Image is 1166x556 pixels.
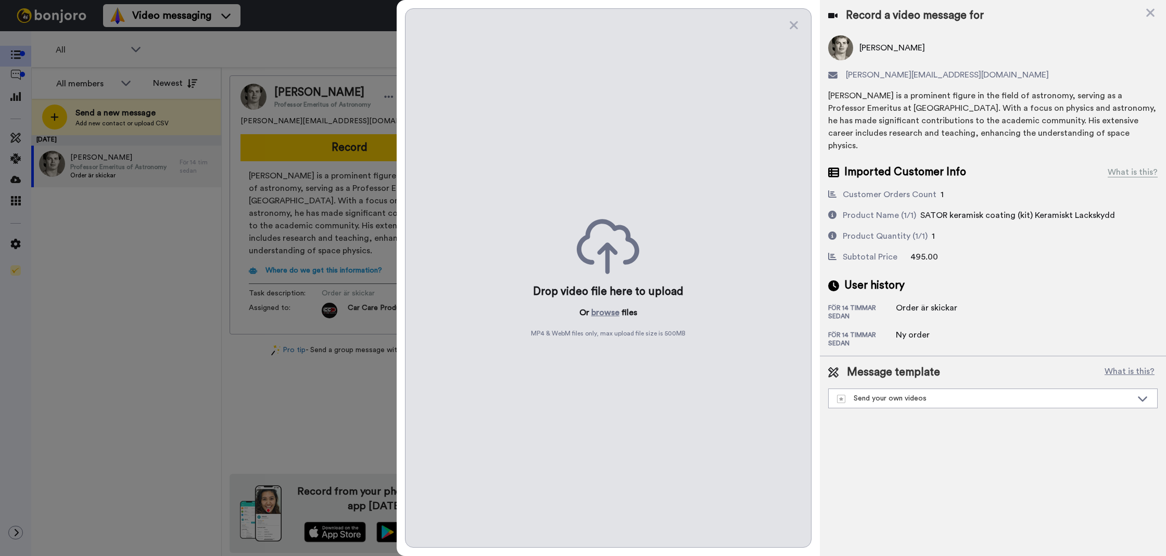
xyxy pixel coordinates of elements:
[941,190,944,199] span: 1
[843,230,928,242] div: Product Quantity (1/1)
[910,253,938,261] span: 495.00
[932,232,935,240] span: 1
[843,188,936,201] div: Customer Orders Count
[920,211,1115,219] span: SATOR keramisk coating (kit) Keramiskt Lackskydd
[1101,365,1158,380] button: What is this?
[847,365,940,380] span: Message template
[843,209,916,222] div: Product Name (1/1)
[837,395,845,403] img: demo-template.svg
[828,304,896,320] div: för 14 timmar sedan
[531,329,686,338] span: MP4 & WebM files only, max upload file size is 500 MB
[837,393,1132,404] div: Send your own videos
[844,278,905,293] span: User history
[828,89,1158,152] div: [PERSON_NAME] is a prominent figure in the field of astronomy, serving as a Professor Emeritus at...
[896,329,948,341] div: Ny order
[579,306,637,319] p: Or files
[844,164,966,180] span: Imported Customer Info
[591,306,619,319] button: browse
[846,69,1049,81] span: [PERSON_NAME][EMAIL_ADDRESS][DOMAIN_NAME]
[843,251,897,263] div: Subtotal Price
[533,285,683,299] div: Drop video file here to upload
[896,302,957,314] div: Order är skickar
[828,331,896,347] div: för 14 timmar sedan
[1108,166,1158,178] div: What is this?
